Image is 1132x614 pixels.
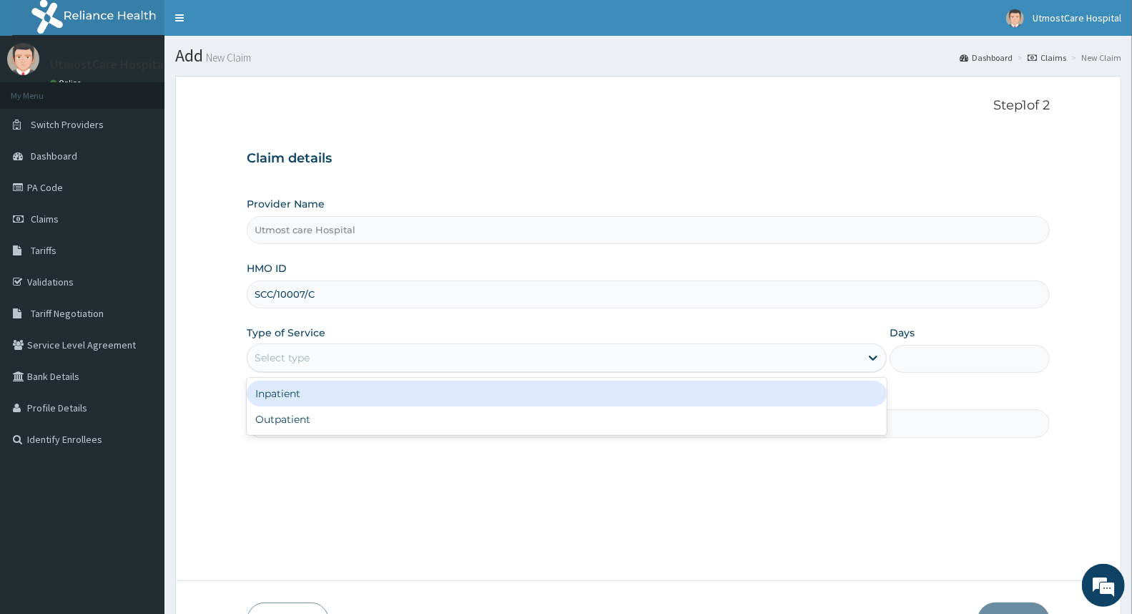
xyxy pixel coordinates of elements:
[50,58,167,71] p: UtmostCare Hospital
[31,213,59,225] span: Claims
[1006,9,1024,27] img: User Image
[960,52,1013,64] a: Dashboard
[1068,52,1121,64] li: New Claim
[31,307,104,320] span: Tariff Negotiation
[203,52,251,63] small: New Claim
[31,118,104,131] span: Switch Providers
[255,351,310,365] div: Select type
[7,43,39,75] img: User Image
[31,150,77,162] span: Dashboard
[1028,52,1066,64] a: Claims
[247,197,325,211] label: Provider Name
[247,151,1050,167] h3: Claim details
[247,98,1050,114] p: Step 1 of 2
[247,326,325,340] label: Type of Service
[890,326,915,340] label: Days
[247,406,887,432] div: Outpatient
[175,47,1121,65] h1: Add
[247,281,1050,308] input: Enter HMO ID
[247,261,287,276] label: HMO ID
[31,244,56,257] span: Tariffs
[50,78,84,88] a: Online
[247,381,887,406] div: Inpatient
[1033,11,1121,24] span: UtmostCare Hospital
